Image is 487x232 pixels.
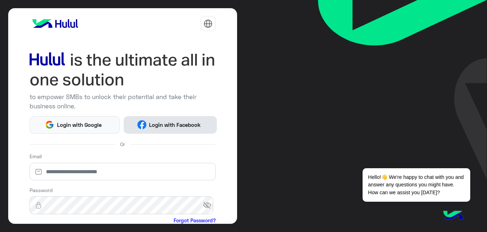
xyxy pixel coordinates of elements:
[137,120,147,129] img: Facebook
[30,116,120,134] button: Login with Google
[363,168,470,202] span: Hello!👋 We're happy to chat with you and answer any questions you might have. How can we assist y...
[30,50,216,90] img: hululLoginTitle_EN.svg
[174,217,216,224] a: Forgot Password?
[30,16,81,31] img: logo
[30,168,47,175] img: email
[441,203,466,228] img: hulul-logo.png
[30,92,216,111] p: to empower SMBs to unlock their potential and take their business online.
[30,186,53,194] label: Password
[30,202,47,209] img: lock
[147,121,204,129] span: Login with Facebook
[30,153,42,160] label: Email
[204,19,212,28] img: tab
[203,199,216,212] span: visibility_off
[45,120,54,129] img: Google
[54,121,104,129] span: Login with Google
[124,116,217,134] button: Login with Facebook
[120,140,125,148] span: Or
